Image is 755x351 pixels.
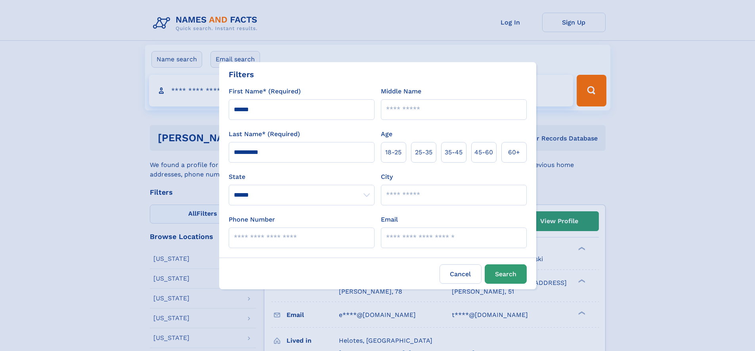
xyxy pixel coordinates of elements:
[474,148,493,157] span: 45‑60
[508,148,520,157] span: 60+
[415,148,432,157] span: 25‑35
[381,215,398,224] label: Email
[381,129,392,139] label: Age
[229,172,375,182] label: State
[229,68,254,80] div: Filters
[229,215,275,224] label: Phone Number
[381,172,393,182] label: City
[445,148,463,157] span: 35‑45
[485,264,527,284] button: Search
[381,87,421,96] label: Middle Name
[229,87,301,96] label: First Name* (Required)
[440,264,482,284] label: Cancel
[385,148,401,157] span: 18‑25
[229,129,300,139] label: Last Name* (Required)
